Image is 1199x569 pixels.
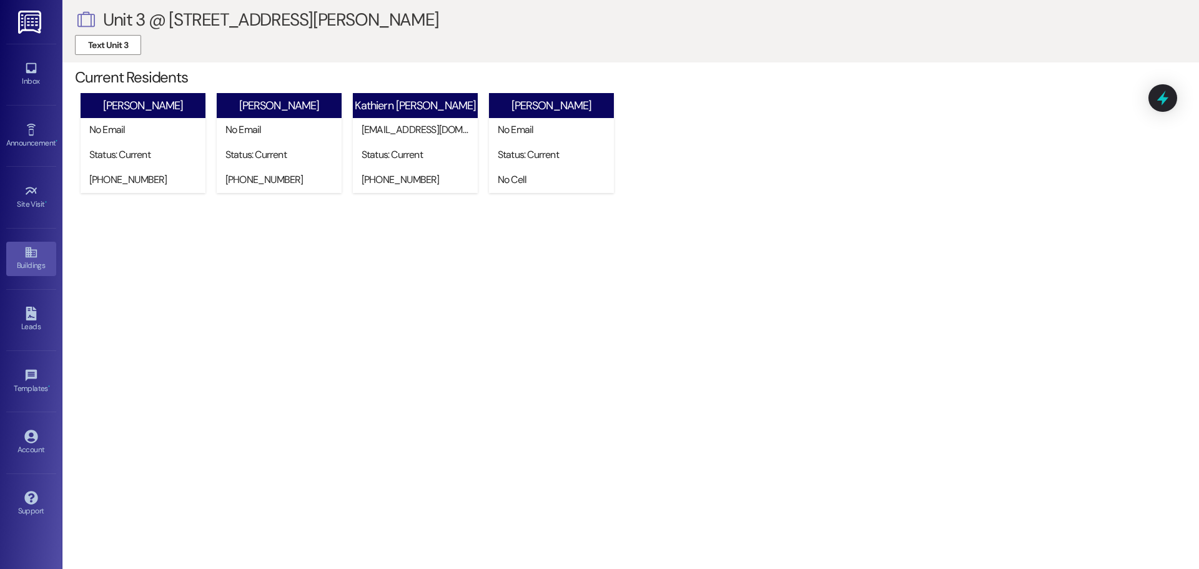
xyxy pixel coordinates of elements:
div: Status: Current [89,148,202,161]
div: No Email [498,123,611,136]
div: [PERSON_NAME] [239,99,319,112]
div: [EMAIL_ADDRESS][DOMAIN_NAME] [362,123,475,136]
span: • [48,382,50,391]
div: No Cell [498,173,611,186]
button: Text Unit 3 [75,35,141,55]
a: Inbox [6,57,56,91]
a: Site Visit • [6,181,56,214]
div: Kathiern [PERSON_NAME] [355,99,476,112]
div: Current Residents [75,71,1199,84]
span: Text Unit 3 [88,39,128,52]
div: [PHONE_NUMBER] [89,173,202,186]
div: Status: Current [362,148,475,161]
a: Templates • [6,365,56,398]
span: • [56,137,57,146]
div: [PERSON_NAME] [511,99,591,112]
div: Status: Current [498,148,611,161]
div: [PERSON_NAME] [103,99,183,112]
img: ResiDesk Logo [18,11,44,34]
a: Buildings [6,242,56,275]
div: No Email [225,123,338,136]
a: Account [6,426,56,460]
span: • [45,198,47,207]
a: Leads [6,303,56,337]
div: No Email [89,123,202,136]
div: Status: Current [225,148,338,161]
a: Support [6,487,56,521]
i:  [75,7,97,32]
div: [PHONE_NUMBER] [362,173,475,186]
div: Unit 3 @ [STREET_ADDRESS][PERSON_NAME] [103,13,439,26]
div: [PHONE_NUMBER] [225,173,338,186]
